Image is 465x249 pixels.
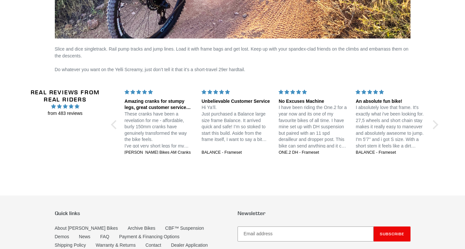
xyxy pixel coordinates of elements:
[374,226,411,241] button: Subscribe
[202,104,271,143] p: Hi Ya’ll. Just purchased a Balance large size frame Balance. It arrived quick and safe! I’m so st...
[202,98,271,105] div: Unbelievable Customer Service
[356,150,425,156] a: BALANCE - Frameset
[279,89,348,96] div: 5 stars
[23,89,107,103] h2: Real Reviews from Real Riders
[125,98,194,111] div: Amazing cranks for stumpy legs, great customer service too
[55,67,245,72] span: Do whatever you want on the Yelli Screamy, just don’t tell it that it’s a short-travel 29er hardt...
[356,89,425,96] div: 5 stars
[279,98,348,105] div: No Excuses Machine
[165,226,204,231] a: CBF™ Suspension
[55,242,86,248] a: Shipping Policy
[119,234,179,239] a: Payment & Financing Options
[356,104,425,149] p: I absolutely love that frame. It's exactly what i've been looking for. 27,5 wheels and short chai...
[171,242,208,248] a: Dealer Application
[238,226,374,241] input: Email address
[100,234,109,239] a: FAQ
[55,234,69,239] a: Demos
[55,210,228,216] p: Quick links
[125,89,194,96] div: 5 stars
[125,150,194,156] a: [PERSON_NAME] Bikes AM Cranks
[279,104,348,149] p: I have been riding the One.2 for a year now and its one of my favourite bikes of all time. I have...
[79,234,90,239] a: News
[356,98,425,105] div: An absolute fun bike!
[55,226,118,231] a: About [PERSON_NAME] Bikes
[380,231,404,236] span: Subscribe
[146,242,161,248] a: Contact
[55,46,411,59] div: Slice and dice singletrack. Rail pump tracks and jump lines. Load it with frame bags and get lost...
[128,226,155,231] a: Archive Bikes
[202,89,271,96] div: 5 stars
[23,103,107,110] span: 4.96 stars
[238,210,411,216] p: Newsletter
[96,242,135,248] a: Warranty & Returns
[202,150,271,156] a: BALANCE - Frameset
[23,110,107,117] span: from 483 reviews
[125,111,194,149] p: These cranks have been a revelation for me - affordable, burly 150mm cranks have genuinely transf...
[279,150,348,156] a: ONE.2 DH - Frameset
